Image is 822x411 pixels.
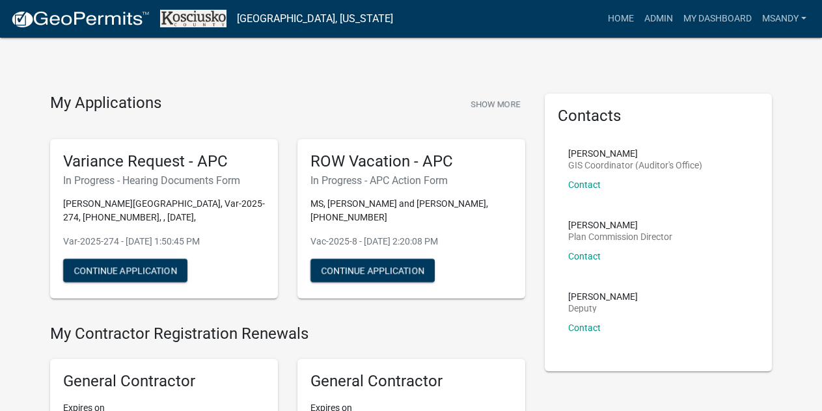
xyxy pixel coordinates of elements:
h5: ROW Vacation - APC [310,152,512,171]
h6: In Progress - Hearing Documents Form [63,174,265,187]
a: My Dashboard [678,7,757,31]
a: Contact [568,179,601,190]
h5: General Contractor [310,372,512,391]
a: Admin [639,7,678,31]
p: [PERSON_NAME] [568,220,672,230]
h4: My Contractor Registration Renewals [50,325,525,343]
p: Var-2025-274 - [DATE] 1:50:45 PM [63,235,265,248]
button: Show More [465,94,525,115]
p: MS, [PERSON_NAME] and [PERSON_NAME], [PHONE_NUMBER] [310,197,512,224]
a: [GEOGRAPHIC_DATA], [US_STATE] [237,8,393,30]
h6: In Progress - APC Action Form [310,174,512,187]
h4: My Applications [50,94,161,113]
p: [PERSON_NAME] [568,292,638,301]
button: Continue Application [63,259,187,282]
p: GIS Coordinator (Auditor's Office) [568,161,702,170]
h5: Contacts [558,107,760,126]
p: Plan Commission Director [568,232,672,241]
a: Contact [568,323,601,333]
button: Continue Application [310,259,435,282]
h5: General Contractor [63,372,265,391]
a: Contact [568,251,601,261]
h5: Variance Request - APC [63,152,265,171]
a: Home [603,7,639,31]
a: msandy [757,7,812,31]
img: Kosciusko County, Indiana [160,10,226,27]
p: [PERSON_NAME] [568,149,702,158]
p: Deputy [568,304,638,313]
p: [PERSON_NAME][GEOGRAPHIC_DATA], Var-2025-274, [PHONE_NUMBER], , [DATE], [63,197,265,224]
p: Vac-2025-8 - [DATE] 2:20:08 PM [310,235,512,248]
